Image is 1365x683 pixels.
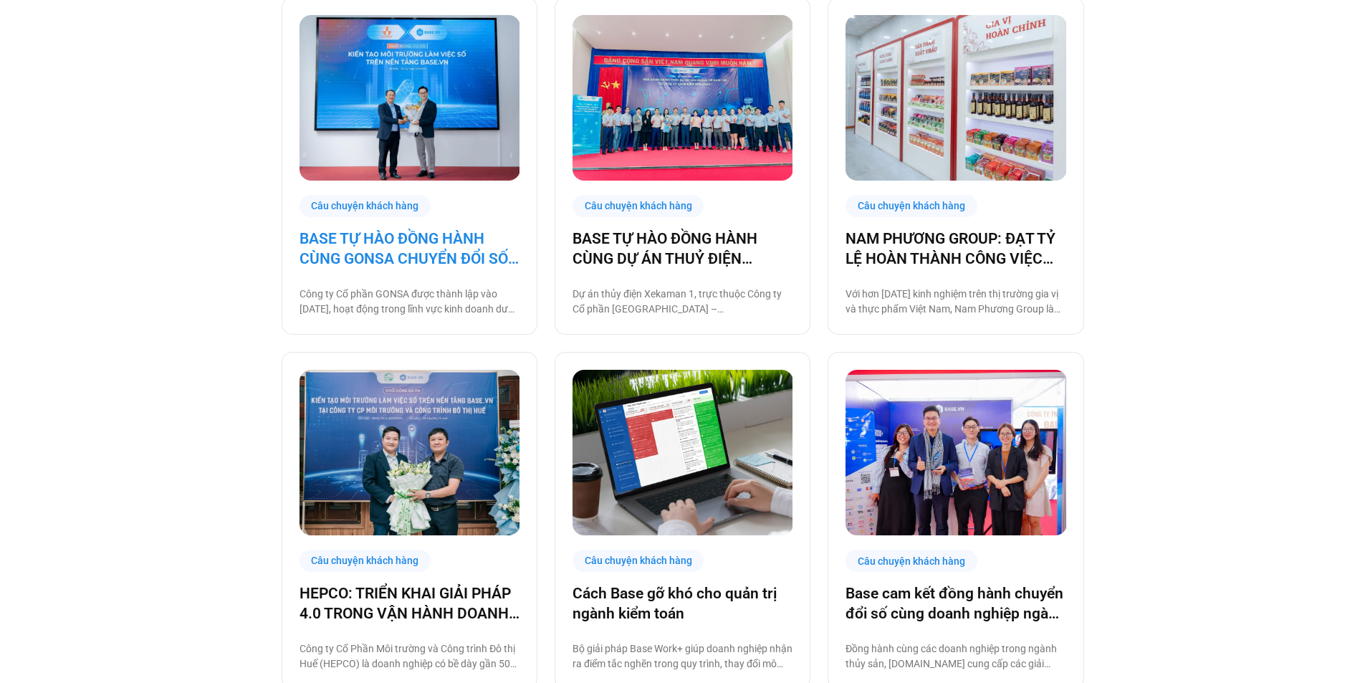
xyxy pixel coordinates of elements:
[300,195,431,217] div: Câu chuyện khách hàng
[846,229,1065,269] a: NAM PHƯƠNG GROUP: ĐẠT TỶ LỆ HOÀN THÀNH CÔNG VIỆC ĐÚNG HẠN TỚI 93% NHỜ BASE PLATFORM
[300,287,519,317] p: Công ty Cổ phần GONSA được thành lập vào [DATE], hoạt động trong lĩnh vực kinh doanh dược phẩm, v...
[300,583,519,624] a: HEPCO: TRIỂN KHAI GIẢI PHÁP 4.0 TRONG VẬN HÀNH DOANH NGHIỆP
[300,641,519,672] p: Công ty Cổ Phần Môi trường và Công trình Đô thị Huế (HEPCO) là doanh nghiệp có bề dày gần 50 năm ...
[573,583,792,624] a: Cách Base gỡ khó cho quản trị ngành kiểm toán
[573,287,792,317] p: Dự án thủy điện Xekaman 1, trực thuộc Công ty Cổ phần [GEOGRAPHIC_DATA] – [GEOGRAPHIC_DATA], là c...
[573,550,704,572] div: Câu chuyện khách hàng
[573,641,792,672] p: Bộ giải pháp Base Work+ giúp doanh nghiệp nhận ra điểm tắc nghẽn trong quy trình, thay đổi mô hìn...
[846,641,1065,672] p: Đồng hành cùng các doanh nghiệp trong ngành thủy sản, [DOMAIN_NAME] cung cấp các giải pháp công n...
[573,195,704,217] div: Câu chuyện khách hàng
[573,229,792,269] a: BASE TỰ HÀO ĐỒNG HÀNH CÙNG DỰ ÁN THUỶ ĐIỆN XEKAMAN 1 TRÊN HÀNH TRÌNH CHUYỂN ĐỔI SỐ
[300,550,431,572] div: Câu chuyện khách hàng
[846,195,977,217] div: Câu chuyện khách hàng
[846,550,977,572] div: Câu chuyện khách hàng
[846,287,1065,317] p: Với hơn [DATE] kinh nghiệm trên thị trường gia vị và thực phẩm Việt Nam, Nam Phương Group là đơn ...
[300,229,519,269] a: BASE TỰ HÀO ĐỒNG HÀNH CÙNG GONSA CHUYỂN ĐỔI SỐ VẬN HÀNH, KIẾN TẠO MÔI TRƯỜNG HẠNH PHÚC
[846,583,1065,624] a: Base cam kết đồng hành chuyển đổi số cùng doanh nghiệp ngành thủy sản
